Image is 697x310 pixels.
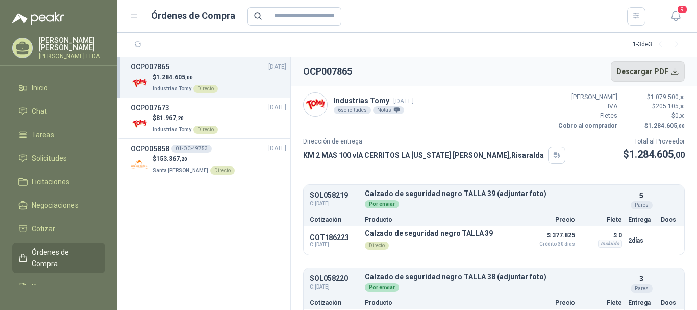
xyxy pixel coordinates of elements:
p: $ 377.825 [524,229,575,247]
h2: OCP007865 [303,64,352,79]
span: ,00 [674,150,685,160]
p: $ [623,147,685,162]
span: Remisiones [32,281,69,293]
span: C: [DATE] [310,283,359,291]
span: ,20 [180,156,187,162]
a: OCP007865[DATE] Company Logo$1.284.605,00Industrias TomyDirecto [131,61,286,93]
p: COT186223 [310,233,359,242]
p: $ 0 [581,229,622,242]
div: Por enviar [365,283,399,292]
img: Company Logo [304,93,327,116]
img: Company Logo [131,74,148,92]
span: ,00 [185,75,193,80]
p: 5 [639,190,643,201]
p: Entrega [628,217,655,223]
p: [PERSON_NAME] [PERSON_NAME] [39,37,105,51]
span: Industrias Tomy [153,86,191,91]
div: 6 solicitudes [334,106,371,114]
span: 1.284.605 [629,148,685,160]
h3: OCP007865 [131,61,169,73]
img: Company Logo [131,115,148,133]
div: Directo [193,85,218,93]
button: 9 [666,7,685,26]
a: Chat [12,102,105,121]
p: $ [153,73,218,82]
p: Entrega [628,300,655,306]
p: KM 2 MAS 100 vIA CERRITOS LA [US_STATE] [PERSON_NAME] , Risaralda [303,150,544,161]
span: Crédito 30 días [524,242,575,247]
span: Industrias Tomy [153,127,191,132]
p: $ [153,154,235,164]
p: Docs [661,217,678,223]
button: Descargar PDF [611,61,685,82]
a: OCP007673[DATE] Company Logo$81.967,20Industrias TomyDirecto [131,102,286,134]
p: Calzado de seguridad negro TALLA 39 (adjuntar foto) [365,190,622,198]
a: Cotizar [12,219,105,239]
p: Producto [365,217,518,223]
a: Tareas [12,125,105,145]
div: Directo [193,126,218,134]
span: C: [DATE] [310,242,359,248]
span: Inicio [32,82,48,93]
p: Precio [524,300,575,306]
span: ,00 [677,123,685,129]
span: Licitaciones [32,176,69,187]
p: SOL058220 [310,275,359,282]
img: Company Logo [131,156,148,174]
div: 1 - 3 de 3 [633,37,685,53]
span: [DATE] [268,103,286,112]
p: [PERSON_NAME] LTDA. [39,53,105,59]
span: C: [DATE] [310,200,359,208]
span: 1.079.500 [651,93,685,101]
p: [PERSON_NAME] [556,92,617,102]
a: Solicitudes [12,149,105,168]
div: Notas [373,106,404,114]
p: $ [624,121,685,131]
p: 2 días [628,234,655,247]
p: $ [153,113,218,123]
div: Directo [365,242,389,250]
span: ,20 [176,115,184,121]
h3: OCP007673 [131,102,169,113]
p: Precio [524,217,575,223]
div: Directo [210,166,235,175]
p: Flete [581,300,622,306]
span: Tareas [32,129,54,140]
p: Total al Proveedor [623,137,685,147]
div: Pares [631,284,653,293]
a: Licitaciones [12,172,105,192]
span: 0 [675,112,685,120]
p: SOL058219 [310,192,359,199]
a: Inicio [12,78,105,98]
div: Incluido [598,240,622,248]
a: Órdenes de Compra [12,243,105,273]
p: Docs [661,300,678,306]
span: ,00 [679,113,685,119]
span: [DATE] [393,97,414,105]
div: Pares [631,201,653,209]
p: Cotización [310,217,359,223]
span: 1.284.605 [156,74,193,81]
p: $ [624,102,685,111]
img: Logo peakr [12,12,64,25]
span: Santa [PERSON_NAME] [153,168,208,173]
p: Cobro al comprador [556,121,617,131]
span: [DATE] [268,62,286,72]
span: 81.967 [156,114,184,122]
p: $ [624,111,685,121]
h1: Órdenes de Compra [151,9,235,23]
span: Solicitudes [32,153,67,164]
span: 153.367 [156,155,187,162]
span: Negociaciones [32,200,79,211]
span: Órdenes de Compra [32,247,95,269]
p: Producto [365,300,518,306]
div: 01-OC-49753 [171,145,212,153]
span: 205.105 [656,103,685,110]
p: Calzado de seguridad negro TALLA 38 (adjuntar foto) [365,273,622,281]
p: Dirección de entrega [303,137,565,147]
p: Cotización [310,300,359,306]
a: Negociaciones [12,196,105,215]
p: $ [624,92,685,102]
p: IVA [556,102,617,111]
a: Remisiones [12,277,105,297]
